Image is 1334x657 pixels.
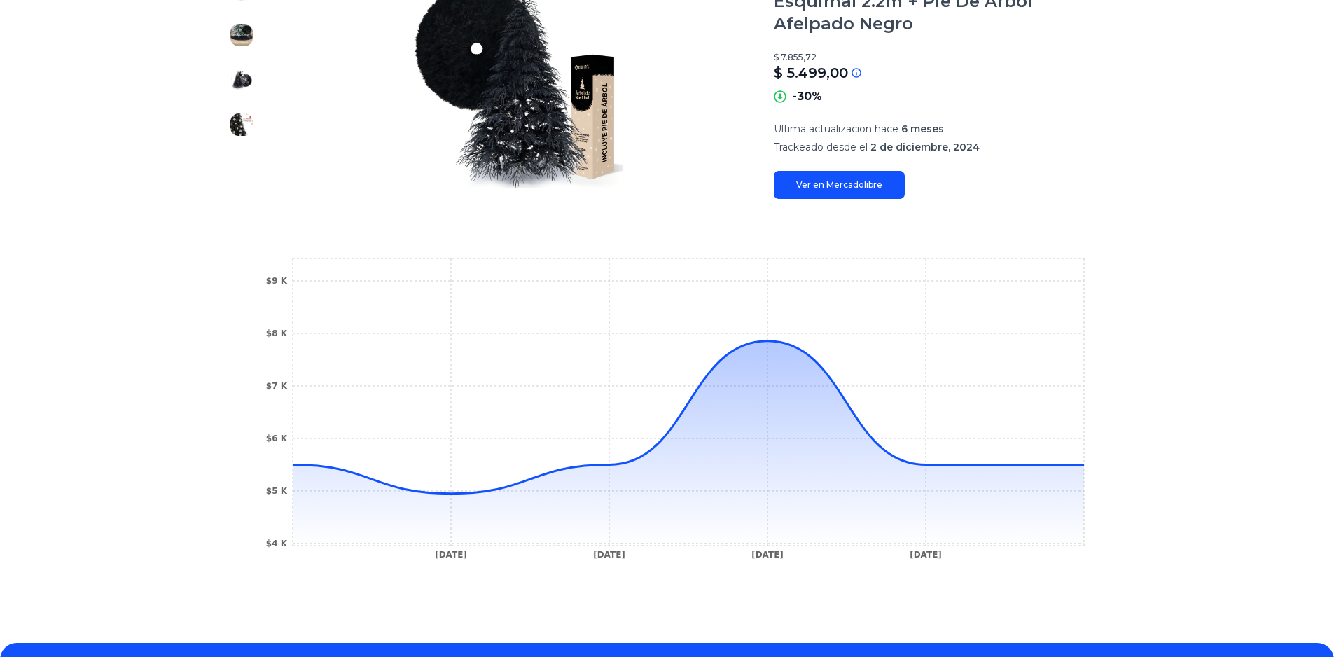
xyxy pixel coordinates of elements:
tspan: $8 K [265,328,287,338]
span: 2 de diciembre, 2024 [870,141,980,153]
tspan: $5 K [265,486,287,496]
img: Árbol De Navidad Esquimal 2.2m + Pie De Árbol Afelpado Negro [230,113,253,136]
tspan: $4 K [265,539,287,548]
tspan: $9 K [265,276,287,286]
span: 6 meses [901,123,944,135]
span: Trackeado desde el [774,141,868,153]
tspan: [DATE] [593,550,625,560]
span: Ultima actualizacion hace [774,123,898,135]
a: Ver en Mercadolibre [774,171,905,199]
tspan: $6 K [265,434,287,443]
img: Árbol De Navidad Esquimal 2.2m + Pie De Árbol Afelpado Negro [230,24,253,46]
img: Árbol De Navidad Esquimal 2.2m + Pie De Árbol Afelpado Negro [230,69,253,91]
p: -30% [792,88,822,105]
p: $ 7.855,72 [774,52,1116,63]
p: $ 5.499,00 [774,63,848,83]
tspan: [DATE] [910,550,942,560]
tspan: [DATE] [751,550,784,560]
tspan: $7 K [265,381,287,391]
tspan: [DATE] [435,550,467,560]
